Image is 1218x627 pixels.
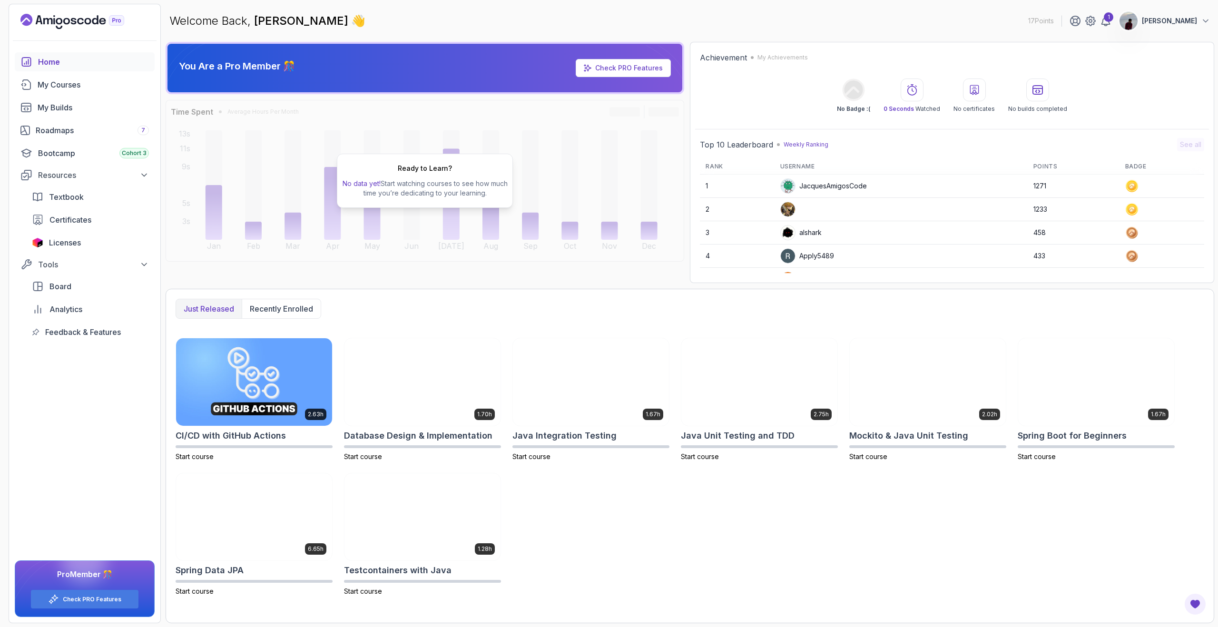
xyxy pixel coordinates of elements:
[849,452,887,460] span: Start course
[38,56,149,68] div: Home
[681,429,795,442] h2: Java Unit Testing and TDD
[38,259,149,270] div: Tools
[781,179,795,193] img: default monster avatar
[15,144,155,163] a: bootcamp
[700,139,773,150] h2: Top 10 Leaderboard
[700,245,774,268] td: 4
[122,149,147,157] span: Cohort 3
[49,191,84,203] span: Textbook
[38,169,149,181] div: Resources
[780,178,867,194] div: JacquesAmigosCode
[30,589,139,609] button: Check PRO Features
[1028,221,1120,245] td: 458
[351,13,365,29] span: 👋
[781,202,795,216] img: user profile image
[849,429,968,442] h2: Mockito & Java Unit Testing
[700,159,774,175] th: Rank
[700,52,747,63] h2: Achievement
[757,54,808,61] p: My Achievements
[775,159,1028,175] th: Username
[36,125,149,136] div: Roadmaps
[1142,16,1197,26] p: [PERSON_NAME]
[780,248,834,264] div: Apply5489
[478,545,492,553] p: 1.28h
[1119,11,1210,30] button: user profile image[PERSON_NAME]
[1018,452,1056,460] span: Start course
[344,338,501,426] img: Database Design & Implementation card
[646,411,660,418] p: 1.67h
[512,429,617,442] h2: Java Integration Testing
[1151,411,1166,418] p: 1.67h
[1184,593,1207,616] button: Open Feedback Button
[512,338,669,461] a: Java Integration Testing card1.67hJava Integration TestingStart course
[1018,429,1127,442] h2: Spring Boot for Beginners
[344,473,501,561] img: Testcontainers with Java card
[38,102,149,113] div: My Builds
[176,299,242,318] button: Just released
[837,105,870,113] p: No Badge :(
[254,14,351,28] span: [PERSON_NAME]
[38,147,149,159] div: Bootcamp
[512,452,550,460] span: Start course
[1100,15,1111,27] a: 1
[784,141,828,148] p: Weekly Ranking
[780,225,822,240] div: alshark
[26,187,155,206] a: textbook
[781,249,795,263] img: user profile image
[1028,245,1120,268] td: 433
[45,326,121,338] span: Feedback & Features
[513,338,669,426] img: Java Integration Testing card
[781,272,795,286] img: user profile image
[398,164,452,173] h2: Ready to Learn?
[1120,12,1138,30] img: user profile image
[176,338,333,461] a: CI/CD with GitHub Actions card2.63hCI/CD with GitHub ActionsStart course
[26,300,155,319] a: analytics
[308,545,324,553] p: 6.65h
[341,179,509,198] p: Start watching courses to see how much time you’re dedicating to your learning.
[63,596,121,603] a: Check PRO Features
[700,221,774,245] td: 3
[814,411,829,418] p: 2.75h
[15,167,155,184] button: Resources
[20,14,146,29] a: Landing page
[1120,159,1204,175] th: Badge
[681,452,719,460] span: Start course
[15,52,155,71] a: home
[184,303,234,314] p: Just released
[308,411,324,418] p: 2.63h
[1028,159,1120,175] th: Points
[15,75,155,94] a: courses
[1028,268,1120,291] td: 334
[26,323,155,342] a: feedback
[176,473,333,597] a: Spring Data JPA card6.65hSpring Data JPAStart course
[344,564,452,577] h2: Testcontainers with Java
[176,429,286,442] h2: CI/CD with GitHub Actions
[179,59,295,73] p: You Are a Pro Member 🎊
[49,237,81,248] span: Licenses
[26,277,155,296] a: board
[141,127,145,134] span: 7
[49,214,91,225] span: Certificates
[1177,138,1204,151] button: See all
[176,587,214,595] span: Start course
[32,238,43,247] img: jetbrains icon
[344,452,382,460] span: Start course
[780,272,864,287] div: wildmongoosefb425
[15,98,155,117] a: builds
[1008,105,1067,113] p: No builds completed
[681,338,837,426] img: Java Unit Testing and TDD card
[26,233,155,252] a: licenses
[176,338,332,426] img: CI/CD with GitHub Actions card
[169,13,365,29] p: Welcome Back,
[477,411,492,418] p: 1.70h
[15,256,155,273] button: Tools
[884,105,940,113] p: Watched
[1018,338,1175,461] a: Spring Boot for Beginners card1.67hSpring Boot for BeginnersStart course
[344,587,382,595] span: Start course
[700,175,774,198] td: 1
[49,304,82,315] span: Analytics
[700,268,774,291] td: 5
[26,210,155,229] a: certificates
[344,338,501,461] a: Database Design & Implementation card1.70hDatabase Design & ImplementationStart course
[176,564,244,577] h2: Spring Data JPA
